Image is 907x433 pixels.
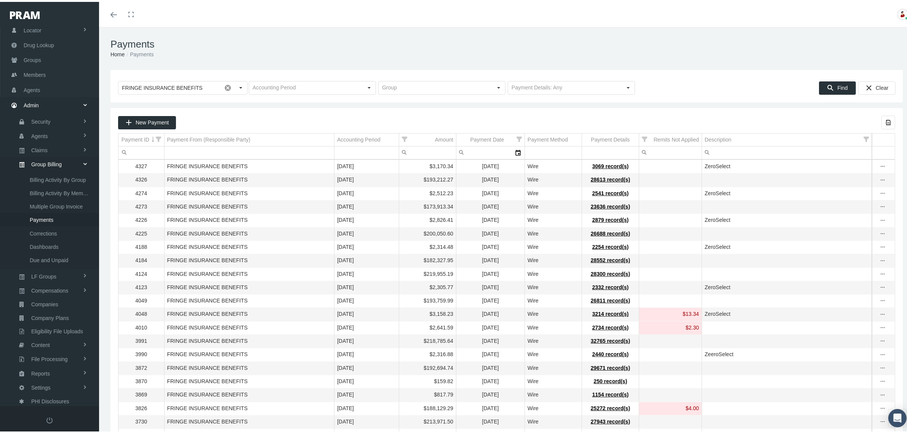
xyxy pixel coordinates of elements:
td: [DATE] [456,158,525,172]
td: FRINGE INSURANCE BENEFITS [164,158,334,172]
div: Show Payment actions [877,349,889,357]
div: Show Payment actions [877,322,889,330]
div: Amount [435,134,453,142]
td: Wire [525,172,582,185]
td: Wire [525,360,582,373]
div: more [877,363,889,370]
td: ZeroSelect [702,212,872,225]
td: Wire [525,346,582,360]
span: 27943 record(s) [591,417,630,423]
td: [DATE] [456,279,525,292]
div: Show Payment actions [877,295,889,303]
td: FRINGE INSURANCE BENEFITS [164,387,334,400]
td: [DATE] [334,360,399,373]
div: more [877,188,889,196]
div: more [877,175,889,182]
span: 3069 record(s) [592,161,629,167]
td: [DATE] [334,266,399,279]
td: [DATE] [334,373,399,386]
div: $2,826.41 [402,215,453,222]
td: [DATE] [456,400,525,413]
td: Wire [525,279,582,292]
td: [DATE] [334,333,399,346]
span: 3214 record(s) [592,309,629,315]
td: FRINGE INSURANCE BENEFITS [164,293,334,306]
span: 2332 record(s) [592,282,629,288]
td: 4327 [118,158,164,172]
div: $219,955.19 [402,269,453,276]
span: Eligibility File Uploads [31,323,83,336]
div: Description [705,134,731,142]
td: 3872 [118,360,164,373]
div: Show Payment actions [877,269,889,276]
td: FRINGE INSURANCE BENEFITS [164,199,334,212]
div: more [877,309,889,317]
td: 4184 [118,252,164,266]
td: [DATE] [456,239,525,252]
div: $192,694.74 [402,363,453,370]
td: Filter cell [702,145,872,158]
div: more [877,269,889,276]
td: [DATE] [456,199,525,212]
td: 3869 [118,387,164,400]
span: Due and Unpaid [30,252,68,265]
input: Filter cell [118,145,164,157]
td: [DATE] [334,306,399,319]
td: Wire [525,400,582,413]
div: $193,759.99 [402,295,453,302]
div: Show Payment actions [877,282,889,290]
td: Wire [525,387,582,400]
span: 2541 record(s) [592,188,629,194]
td: Wire [525,199,582,212]
div: $2,641.59 [402,322,453,330]
td: FRINGE INSURANCE BENEFITS [164,400,334,413]
div: more [877,228,889,236]
td: [DATE] [334,413,399,427]
div: New Payment [118,114,176,127]
span: Companies [31,296,58,309]
td: Column Payment ID [118,132,164,145]
div: Open Intercom Messenger [888,407,907,425]
span: 28613 record(s) [591,175,630,181]
td: [DATE] [334,319,399,333]
div: Remits Not Applied [654,134,699,142]
div: Show Payment actions [877,363,889,370]
div: $193,212.27 [402,174,453,181]
span: New Payment [136,118,169,124]
td: [DATE] [456,373,525,386]
div: $188,129.29 [402,403,453,410]
td: 4326 [118,172,164,185]
div: $4.00 [642,403,699,410]
span: 2440 record(s) [592,349,629,355]
td: [DATE] [456,293,525,306]
td: Wire [525,306,582,319]
td: Filter cell [399,145,456,158]
td: FRINGE INSURANCE BENEFITS [164,373,334,386]
li: Payments [125,48,154,57]
td: ZeroSelect [702,185,872,198]
div: $2,305.77 [402,282,453,289]
div: Show Payment actions [877,336,889,343]
td: Wire [525,185,582,198]
span: Group Billing [31,156,62,169]
td: [DATE] [456,333,525,346]
div: more [877,349,889,357]
div: $159.82 [402,376,453,383]
td: [DATE] [334,212,399,225]
span: PHI Disclosures [31,393,69,406]
td: Column Accounting Period [334,132,399,145]
span: Show filter options for column 'Payment Date' [517,135,522,140]
h1: Payments [110,37,903,48]
div: Show Payment actions [877,403,889,411]
td: [DATE] [334,199,399,212]
td: ZeeroSelect [702,346,872,360]
div: Export all data to Excel [881,114,895,127]
div: Show Payment actions [877,161,889,169]
div: Show Payment actions [877,376,889,384]
input: Filter cell [399,145,456,157]
div: more [877,242,889,249]
td: [DATE] [334,225,399,239]
div: Select [363,80,376,92]
span: Show filter options for column 'Amount' [402,135,407,140]
span: Content [31,337,50,350]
